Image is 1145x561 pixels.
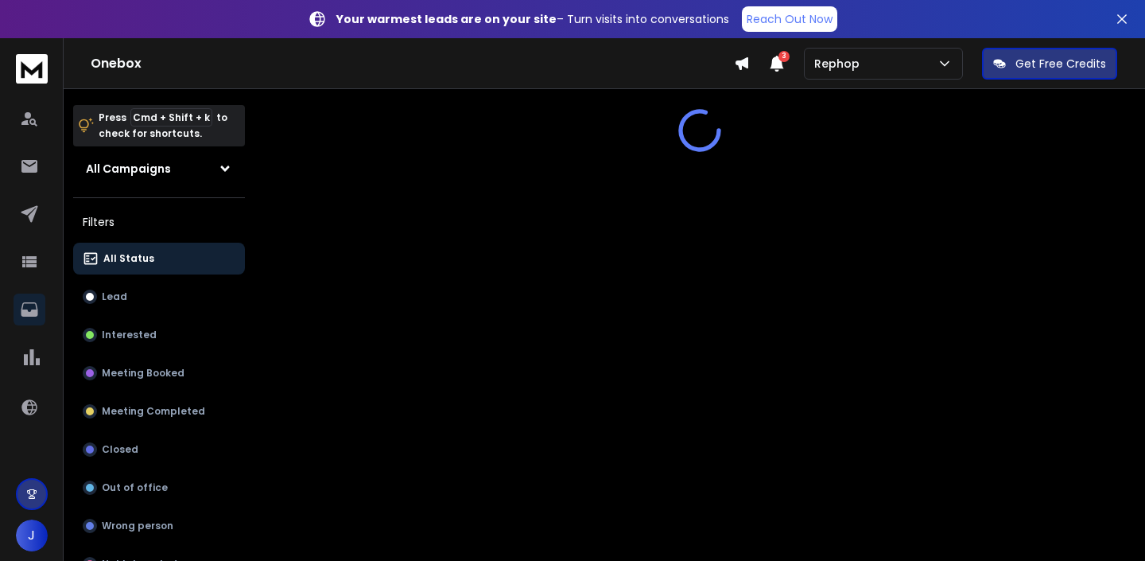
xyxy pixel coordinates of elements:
h1: Onebox [91,54,734,73]
button: Meeting Completed [73,395,245,427]
button: J [16,520,48,551]
button: All Status [73,243,245,275]
button: Closed [73,434,245,466]
h3: Filters [73,211,245,233]
p: All Status [103,252,154,265]
h1: All Campaigns [86,161,171,177]
a: Reach Out Now [742,6,837,32]
button: Meeting Booked [73,357,245,389]
p: Meeting Booked [102,367,184,380]
button: Lead [73,281,245,313]
p: Reach Out Now [747,11,833,27]
p: Meeting Completed [102,405,205,418]
button: All Campaigns [73,153,245,185]
p: Get Free Credits [1015,56,1106,72]
button: Out of office [73,472,245,504]
strong: Your warmest leads are on your site [336,11,557,27]
p: Interested [102,329,157,341]
p: Out of office [102,481,168,494]
span: Cmd + Shift + k [130,108,212,127]
button: Get Free Credits [982,48,1117,80]
p: Press to check for shortcuts. [99,110,227,142]
p: Lead [102,290,127,303]
p: Closed [102,443,138,456]
button: Wrong person [73,510,245,542]
p: Rephop [814,56,866,72]
img: logo [16,54,48,84]
span: 3 [778,51,790,62]
p: – Turn visits into conversations [336,11,729,27]
p: Wrong person [102,520,173,532]
button: Interested [73,319,245,351]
